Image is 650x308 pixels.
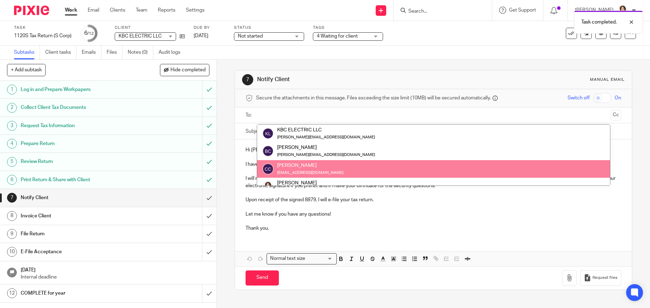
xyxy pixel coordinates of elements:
a: Email [88,7,99,14]
button: Request files [580,270,621,286]
h1: COMPLETE for year [21,288,137,299]
label: Client [115,25,185,31]
div: Manual email [590,77,625,83]
h1: Notify Client [257,76,448,83]
h1: Collect Client Tax Documents [21,102,137,113]
p: Task completed. [581,19,617,26]
img: svg%3E [262,163,274,175]
div: 6 [7,175,17,185]
a: Notes (0) [128,46,153,59]
small: [EMAIL_ADDRESS][DOMAIN_NAME] [277,171,343,175]
span: Secure the attachments in this message. Files exceeding the size limit (10MB) will be secured aut... [256,94,491,101]
div: 4 [7,139,17,149]
p: Let me know if you have any questions! [246,211,621,218]
div: 9 [7,229,17,239]
div: 7 [242,74,253,85]
div: 12 [7,288,17,298]
p: Internal deadline [21,274,209,281]
div: [PERSON_NAME] [277,179,375,186]
span: Switch off [568,94,590,101]
div: 10 [7,247,17,257]
img: svg%3E [262,145,274,157]
a: Subtasks [14,46,40,59]
img: svg%3E [262,128,274,139]
a: Team [136,7,147,14]
h1: Invoice Client [21,211,137,221]
label: Tags [313,25,383,31]
div: [PERSON_NAME] [277,144,375,151]
div: 1 [7,85,17,94]
span: Normal text size [268,255,307,262]
div: 5 [7,157,17,167]
div: KBC ELECTRIC LLC [277,126,375,133]
button: + Add subtask [7,64,46,76]
small: [PERSON_NAME][EMAIL_ADDRESS][DOMAIN_NAME] [277,135,375,139]
input: Send [246,270,279,286]
h1: [DATE] [21,265,209,274]
div: 8 [7,211,17,221]
p: I have your U.S. Income Tax Return for an S Corporation prepared and ready for you to review in S... [246,161,621,168]
h1: Notify Client [21,192,137,203]
label: Subject: [246,128,264,135]
h1: Request Tax Information [21,120,137,131]
span: Hide completed [170,67,206,73]
p: I will need your signature(s) on Form 8879: IRS e-file Signature Authorization which will authori... [246,175,621,189]
img: Pixie [14,6,49,15]
h1: Log in and Prepare Workpapers [21,84,137,95]
input: Search for option [307,255,333,262]
div: 2 [7,103,17,113]
p: Thank you. [246,225,621,232]
label: Task [14,25,72,31]
p: Hi [PERSON_NAME], [246,146,621,153]
div: 6 [84,29,94,37]
small: [PERSON_NAME][EMAIL_ADDRESS][DOMAIN_NAME] [277,153,375,157]
h1: File Return [21,229,137,239]
span: Request files [592,275,617,281]
img: BW%20Website%203%20-%20square.jpg [617,5,628,16]
a: Clients [110,7,125,14]
a: Settings [186,7,205,14]
span: KBC ELECTRIC LLC [119,34,162,39]
img: BW%20Website%203%20-%20square.jpg [262,181,274,192]
h1: Review Return [21,156,137,167]
button: Hide completed [160,64,209,76]
div: Search for option [267,253,337,264]
p: Upon receipt of the signed 8879, I will e-file your tax return. [246,196,621,203]
a: Reports [158,7,175,14]
button: Cc [611,110,621,120]
span: [DATE] [194,33,208,38]
div: [PERSON_NAME] [277,162,343,169]
label: To: [246,112,253,119]
small: /12 [87,32,94,35]
a: Files [107,46,122,59]
a: Emails [82,46,101,59]
div: 3 [7,121,17,131]
span: Not started [238,34,263,39]
span: 4 Waiting for client [317,34,358,39]
h1: Print Return & Share with Client [21,175,137,185]
label: Due by [194,25,225,31]
h1: E-File Acceptance [21,247,137,257]
a: Audit logs [159,46,186,59]
div: 7 [7,193,17,203]
a: Work [65,7,77,14]
span: On [615,94,621,101]
div: 1120S Tax Return (S Corp) [14,32,72,39]
label: Status [234,25,304,31]
a: Client tasks [45,46,76,59]
h1: Prepare Return [21,138,137,149]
